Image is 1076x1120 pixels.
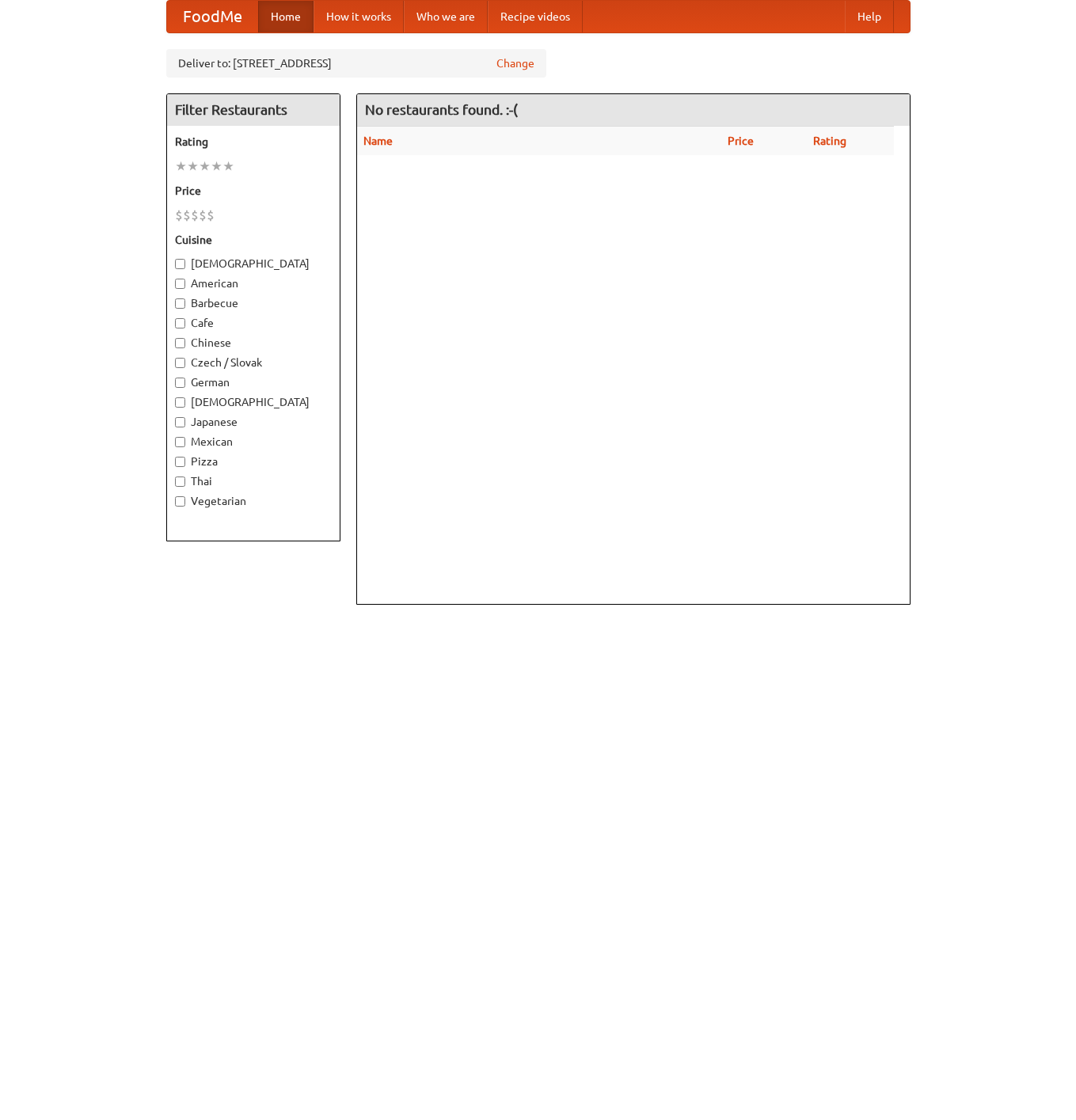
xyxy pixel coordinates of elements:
[175,318,185,328] input: Cafe
[175,275,332,291] label: American
[166,49,546,78] div: Deliver to: [STREET_ADDRESS]
[175,378,185,388] input: German
[175,183,332,199] h5: Price
[175,207,183,224] li: $
[167,94,340,126] h4: Filter Restaurants
[314,1,404,32] a: How it works
[175,493,332,509] label: Vegetarian
[728,135,754,147] a: Price
[175,437,185,447] input: Mexican
[175,358,185,368] input: Czech / Slovak
[211,158,222,175] li: ★
[813,135,846,147] a: Rating
[191,207,199,224] li: $
[175,232,332,248] h5: Cuisine
[175,355,332,370] label: Czech / Slovak
[175,434,332,450] label: Mexican
[207,207,215,224] li: $
[175,454,332,469] label: Pizza
[175,397,185,408] input: [DEMOGRAPHIC_DATA]
[175,473,332,489] label: Thai
[199,158,211,175] li: ★
[496,55,534,71] a: Change
[175,476,185,487] input: Thai
[363,135,393,147] a: Name
[175,315,332,331] label: Cafe
[175,256,332,271] label: [DEMOGRAPHIC_DATA]
[175,279,185,289] input: American
[404,1,488,32] a: Who we are
[175,298,185,309] input: Barbecue
[187,158,199,175] li: ★
[167,1,258,32] a: FoodMe
[222,158,234,175] li: ★
[175,374,332,390] label: German
[175,457,185,467] input: Pizza
[175,414,332,430] label: Japanese
[183,207,191,224] li: $
[175,338,185,348] input: Chinese
[258,1,314,32] a: Home
[365,102,518,117] ng-pluralize: No restaurants found. :-(
[845,1,894,32] a: Help
[175,417,185,427] input: Japanese
[175,496,185,507] input: Vegetarian
[488,1,583,32] a: Recipe videos
[175,295,332,311] label: Barbecue
[175,394,332,410] label: [DEMOGRAPHIC_DATA]
[175,335,332,351] label: Chinese
[199,207,207,224] li: $
[175,158,187,175] li: ★
[175,134,332,150] h5: Rating
[175,259,185,269] input: [DEMOGRAPHIC_DATA]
